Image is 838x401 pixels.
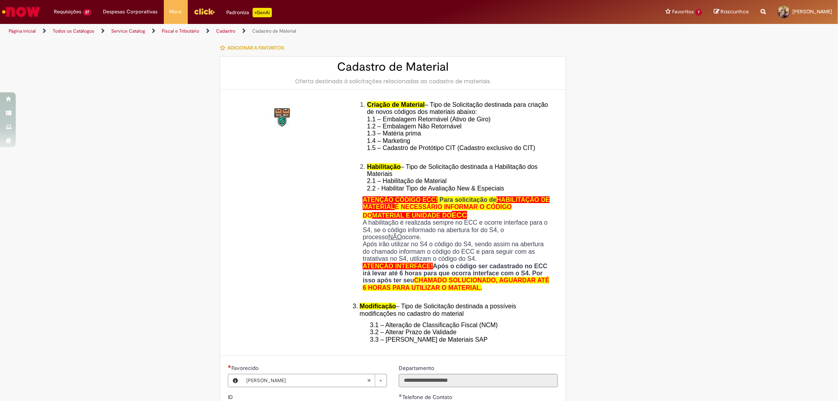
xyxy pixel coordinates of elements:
a: Fiscal e Tributário [162,28,199,34]
label: Somente leitura - ID [228,393,235,401]
a: Rascunhos [714,8,749,16]
span: HABILITAÇÃO DE MATERIAL [363,196,550,210]
div: Oferta destinada à solicitações relacionadas ao cadastro de materiais. [228,77,558,85]
span: Rascunhos [721,8,749,15]
span: [PERSON_NAME] [246,374,367,387]
img: ServiceNow [1,4,41,20]
span: Favoritos [672,8,694,16]
span: Somente leitura - ID [228,394,235,401]
span: More [170,8,182,16]
button: Adicionar a Favoritos [220,40,288,56]
span: Despesas Corporativas [103,8,158,16]
img: click_logo_yellow_360x200.png [194,5,215,17]
div: Padroniza [227,8,272,17]
span: ECC [452,211,467,219]
p: +GenAi [253,8,272,17]
u: NÃO [388,234,402,240]
span: ATENÇÃO CÓDIGO ECC! [363,196,438,203]
a: [PERSON_NAME]Limpar campo Favorecido [242,374,387,387]
span: É NECESSÁRIO INFORMAR O CÓDIGO DO [363,203,512,218]
span: Obrigatório Preenchido [228,365,231,368]
h2: Cadastro de Material [228,60,558,73]
span: – Tipo de Solicitação destinada para criação de novos códigos dos materiais abaixo: 1.1 – Embalag... [367,101,548,159]
span: – Tipo de Solicitação destinada a Habilitação dos Materiais 2.1 – Habilitação de Material 2.2 - H... [367,163,537,192]
span: ATENÇÃO INTERFACE! [363,263,433,269]
span: Necessários - Favorecido [231,364,260,372]
span: Adicionar a Favoritos [227,45,284,51]
span: Obrigatório Preenchido [399,394,402,397]
a: Cadastro [216,28,235,34]
input: Departamento [399,374,558,387]
span: CHAMADO SOLUCIONADO, AGUARDAR ATÉ 6 HORAS PARA UTILIZAR O MATERIAL. [363,277,549,291]
button: Favorecido, Visualizar este registro Carlos Augusto Ferreira Filho [228,374,242,387]
a: Todos os Catálogos [53,28,94,34]
label: Somente leitura - Departamento [399,364,436,372]
a: Cadastro de Material [252,28,296,34]
strong: Após o código ser cadastrado no ECC irá levar até 6 horas para que ocorra interface com o S4. Por... [363,263,549,291]
abbr: Limpar campo Favorecido [363,374,375,387]
p: A habilitação é realizada sempre no ECC e ocorre interface para o S4, se o código informado na ab... [363,219,552,241]
p: Após irão utilizar no S4 o código do S4, sendo assim na abertura do chamado informam o código do ... [363,241,552,262]
span: [PERSON_NAME] [792,8,832,15]
img: Cadastro de Material [270,105,295,130]
span: 3.1 – Alteração de Classificação Fiscal (NCM) 3.2 – Alterar Prazo de Validade 3.3 – [PERSON_NAME]... [370,322,498,343]
span: 27 [83,9,92,16]
a: Service Catalog [111,28,145,34]
span: 7 [695,9,702,16]
a: Página inicial [9,28,36,34]
span: Para solicitação de [440,196,497,203]
span: Habilitação [367,163,400,170]
span: Criação de Material [367,101,425,108]
span: Telefone de Contato [402,394,454,401]
li: – Tipo de Solicitação destinada a possíveis modificações no cadastro do material [359,303,552,317]
span: Requisições [54,8,81,16]
ul: Trilhas de página [6,24,553,38]
span: Modificação [359,303,396,309]
span: MATERIAL E UNIDADE DO [372,212,451,219]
